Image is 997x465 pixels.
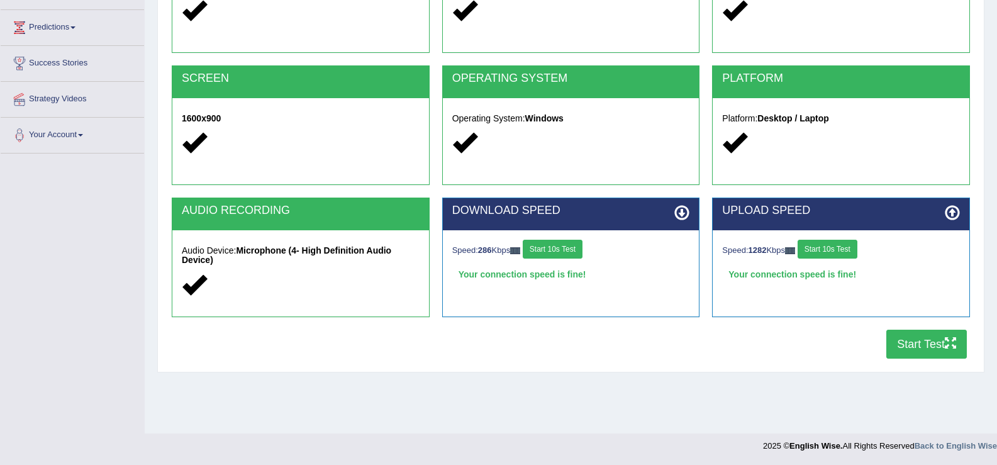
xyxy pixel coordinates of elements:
[722,265,960,284] div: Your connection speed is fine!
[182,246,420,266] h5: Audio Device:
[749,245,767,255] strong: 1282
[510,247,520,254] img: ajax-loader-fb-connection.gif
[763,434,997,452] div: 2025 © All Rights Reserved
[785,247,795,254] img: ajax-loader-fb-connection.gif
[915,441,997,451] a: Back to English Wise
[722,114,960,123] h5: Platform:
[452,114,690,123] h5: Operating System:
[182,204,420,217] h2: AUDIO RECORDING
[525,113,564,123] strong: Windows
[452,204,690,217] h2: DOWNLOAD SPEED
[722,204,960,217] h2: UPLOAD SPEED
[523,240,582,259] button: Start 10s Test
[1,46,144,77] a: Success Stories
[722,240,960,262] div: Speed: Kbps
[789,441,842,451] strong: English Wise.
[1,118,144,149] a: Your Account
[452,72,690,85] h2: OPERATING SYSTEM
[182,245,391,265] strong: Microphone (4- High Definition Audio Device)
[182,72,420,85] h2: SCREEN
[722,72,960,85] h2: PLATFORM
[182,113,221,123] strong: 1600x900
[757,113,829,123] strong: Desktop / Laptop
[886,330,967,359] button: Start Test
[452,265,690,284] div: Your connection speed is fine!
[798,240,857,259] button: Start 10s Test
[1,82,144,113] a: Strategy Videos
[1,10,144,42] a: Predictions
[478,245,492,255] strong: 286
[452,240,690,262] div: Speed: Kbps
